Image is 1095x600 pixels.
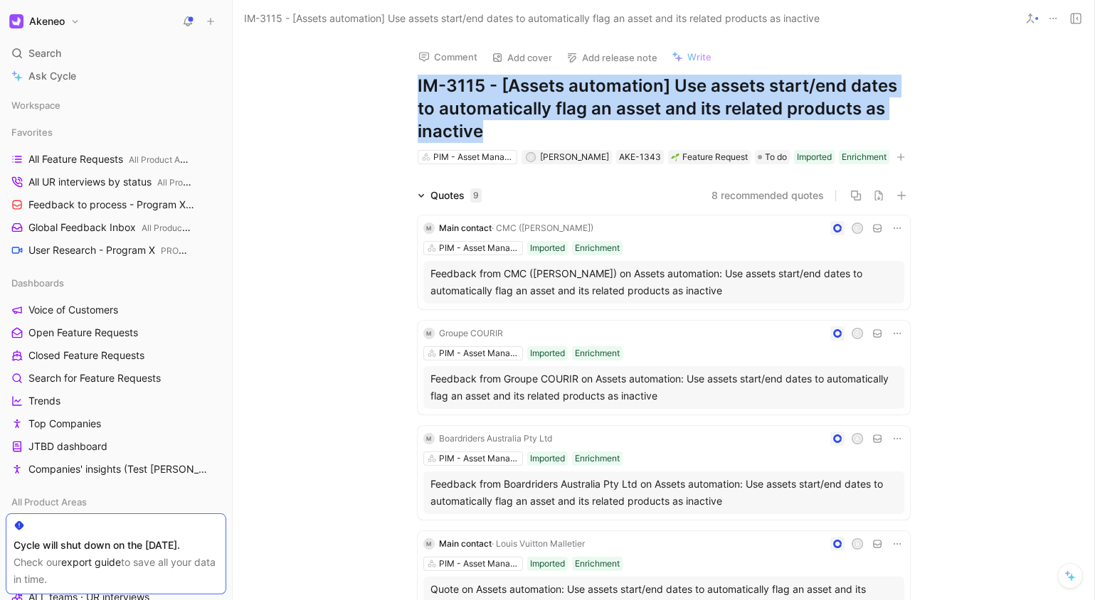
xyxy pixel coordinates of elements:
[439,451,519,466] div: PIM - Asset Manager
[6,171,226,193] a: All UR interviews by statusAll Product Areas
[412,187,487,204] div: Quotes9
[6,95,226,116] div: Workspace
[28,371,161,385] span: Search for Feature Requests
[492,223,593,233] span: · CMC ([PERSON_NAME])
[439,346,519,360] div: PIM - Asset Manager
[6,368,226,389] a: Search for Feature Requests
[712,187,824,204] button: 8 recommended quotes
[575,241,620,255] div: Enrichment
[470,188,482,203] div: 9
[439,432,552,446] div: Boardriders Australia Pty Ltd
[439,538,492,549] span: Main contact
[9,14,23,28] img: Akeneo
[61,556,121,568] a: export guide
[11,125,53,139] span: Favorites
[439,223,492,233] span: Main contact
[540,151,609,162] span: [PERSON_NAME]
[430,476,897,510] div: Feedback from Boardriders Australia Pty Ltd on Assets automation: Use assets start/end dates to a...
[492,538,585,549] span: · Louis Vuitton Malletier
[28,303,118,317] span: Voice of Customers
[671,153,679,161] img: 🌱
[6,240,226,261] a: User Research - Program XPROGRAM X
[765,150,787,164] span: To do
[842,150,887,164] div: Enrichment
[852,224,862,233] div: C
[28,175,194,190] span: All UR interviews by status
[6,43,226,64] div: Search
[575,451,620,466] div: Enrichment
[530,451,565,466] div: Imported
[852,329,862,338] div: C
[430,187,482,204] div: Quotes
[797,150,832,164] div: Imported
[14,537,218,554] div: Cycle will shut down on the [DATE].
[6,65,226,87] a: Ask Cycle
[665,47,718,67] button: Write
[423,538,435,550] div: M
[852,434,862,444] div: A
[687,50,712,63] span: Write
[28,417,101,431] span: Top Companies
[6,436,226,457] a: JTBD dashboard
[28,220,192,235] span: Global Feedback Inbox
[430,265,897,299] div: Feedback from CMC ([PERSON_NAME]) on Assets automation: Use assets start/end dates to automatical...
[412,47,484,67] button: Comment
[423,433,435,444] div: M
[6,217,226,238] a: Global Feedback InboxAll Product Areas
[6,122,226,143] div: Favorites
[439,241,519,255] div: PIM - Asset Manager
[142,223,210,233] span: All Product Areas
[161,245,212,256] span: PROGRAM X
[423,328,435,339] div: M
[6,272,226,480] div: DashboardsVoice of CustomersOpen Feature RequestsClosed Feature RequestsSearch for Feature Reques...
[244,10,820,27] span: IM-3115 - [Assets automation] Use assets start/end dates to automatically flag an asset and its r...
[671,150,748,164] div: Feature Request
[530,346,565,360] div: Imported
[485,48,559,68] button: Add cover
[560,48,664,68] button: Add release note
[28,68,76,85] span: Ask Cycle
[6,345,226,366] a: Closed Feature Requests
[530,241,565,255] div: Imported
[28,45,61,62] span: Search
[439,326,503,341] div: Groupe COURIR
[6,11,83,31] button: AkeneoAkeneo
[619,150,661,164] div: AKE-1343
[28,462,208,476] span: Companies' insights (Test [PERSON_NAME])
[6,272,226,294] div: Dashboards
[530,557,565,571] div: Imported
[430,370,897,405] div: Feedback from Groupe COURIR on Assets automation: Use assets start/end dates to automatically fla...
[11,495,87,509] span: All Product Areas
[433,150,513,164] div: PIM - Asset Manager
[11,276,64,290] span: Dashboards
[6,459,226,480] a: Companies' insights (Test [PERSON_NAME])
[575,557,620,571] div: Enrichment
[14,554,218,588] div: Check our to save all your data in time.
[28,439,107,454] span: JTBD dashboard
[6,299,226,321] a: Voice of Customers
[418,75,910,143] h1: IM-3115 - [Assets automation] Use assets start/end dates to automatically flag an asset and its r...
[28,394,60,408] span: Trends
[423,223,435,234] div: M
[668,150,751,164] div: 🌱Feature Request
[11,98,60,112] span: Workspace
[6,390,226,412] a: Trends
[6,491,226,513] div: All Product Areas
[755,150,790,164] div: To do
[6,413,226,434] a: Top Companies
[575,346,620,360] div: Enrichment
[28,326,138,340] span: Open Feature Requests
[852,540,862,549] div: R
[6,149,226,170] a: All Feature RequestsAll Product Areas
[439,557,519,571] div: PIM - Asset Manager
[29,15,65,28] h1: Akeneo
[157,177,226,188] span: All Product Areas
[129,154,197,165] span: All Product Areas
[28,243,193,258] span: User Research - Program X
[28,198,196,213] span: Feedback to process - Program X
[28,152,191,167] span: All Feature Requests
[28,348,144,363] span: Closed Feature Requests
[6,194,226,215] a: Feedback to process - Program XPROGRAM X
[6,322,226,343] a: Open Feature Requests
[527,154,534,161] div: J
